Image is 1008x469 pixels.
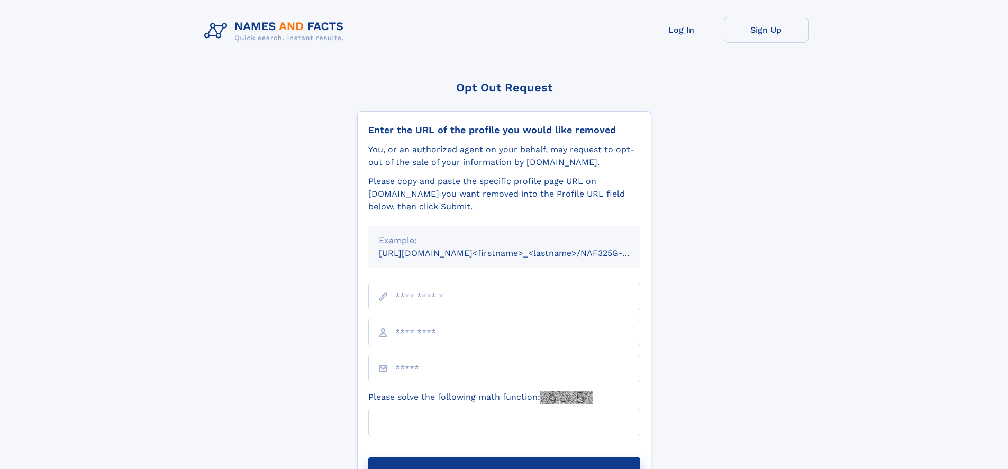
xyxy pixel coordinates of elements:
[379,248,660,258] small: [URL][DOMAIN_NAME]<firstname>_<lastname>/NAF325G-xxxxxxxx
[200,17,352,45] img: Logo Names and Facts
[357,81,651,94] div: Opt Out Request
[639,17,724,43] a: Log In
[724,17,809,43] a: Sign Up
[368,175,640,213] div: Please copy and paste the specific profile page URL on [DOMAIN_NAME] you want removed into the Pr...
[368,143,640,169] div: You, or an authorized agent on your behalf, may request to opt-out of the sale of your informatio...
[379,234,630,247] div: Example:
[368,391,593,404] label: Please solve the following math function:
[368,124,640,136] div: Enter the URL of the profile you would like removed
